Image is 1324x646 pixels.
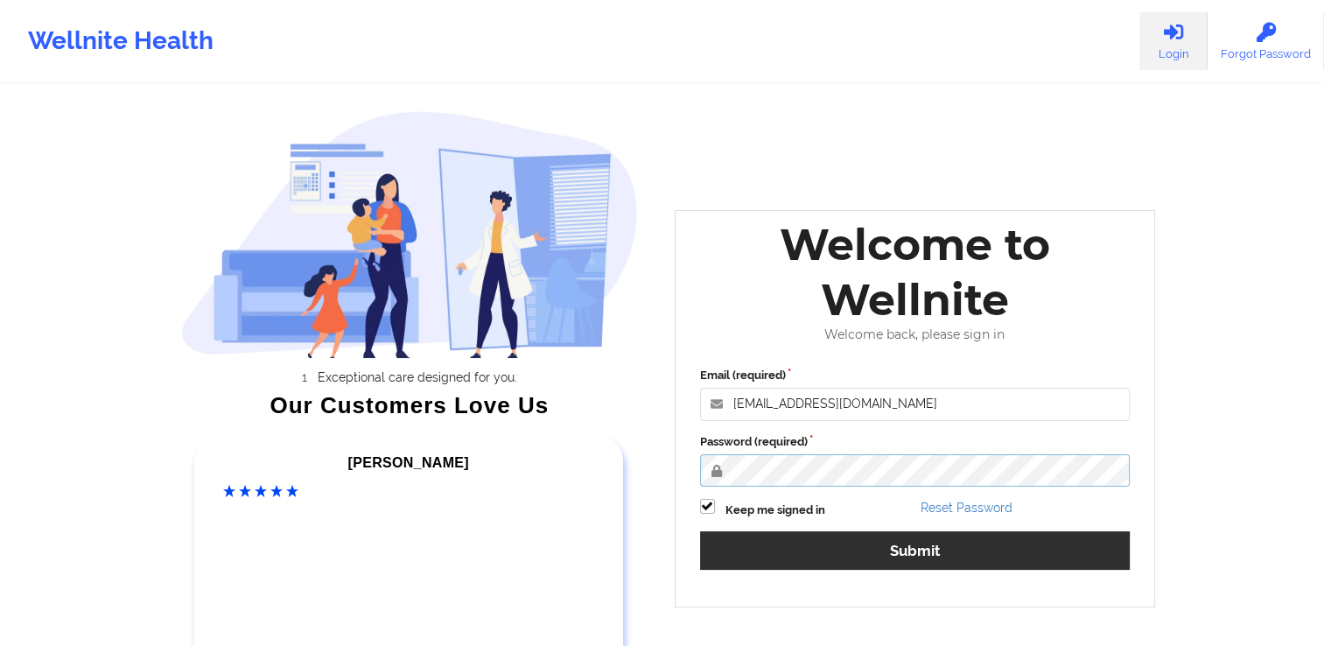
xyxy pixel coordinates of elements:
input: Email address [700,388,1131,421]
div: Welcome to Wellnite [688,217,1143,327]
span: [PERSON_NAME] [348,455,469,470]
li: Exceptional care designed for you. [197,370,638,384]
label: Email (required) [700,367,1131,384]
a: Forgot Password [1208,12,1324,70]
a: Reset Password [921,501,1012,515]
a: Login [1139,12,1208,70]
button: Submit [700,531,1131,569]
img: wellnite-auth-hero_200.c722682e.png [181,110,638,358]
label: Password (required) [700,433,1131,451]
div: Welcome back, please sign in [688,327,1143,342]
div: Our Customers Love Us [181,397,638,414]
label: Keep me signed in [725,502,825,519]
